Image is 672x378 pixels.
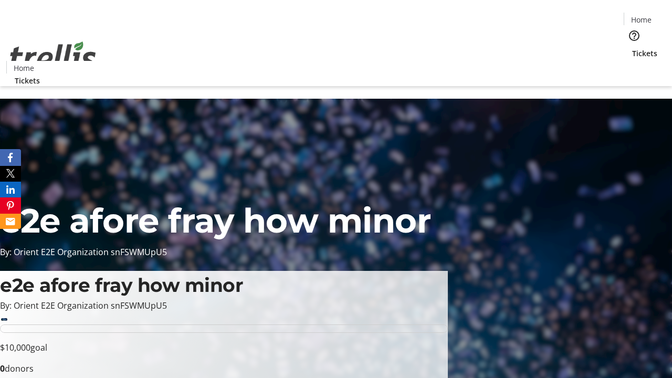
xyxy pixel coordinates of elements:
[624,59,645,80] button: Cart
[6,30,100,82] img: Orient E2E Organization snFSWMUpU5's Logo
[15,75,40,86] span: Tickets
[624,25,645,46] button: Help
[624,14,658,25] a: Home
[7,62,40,73] a: Home
[14,62,34,73] span: Home
[6,75,48,86] a: Tickets
[624,48,666,59] a: Tickets
[631,14,652,25] span: Home
[632,48,657,59] span: Tickets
